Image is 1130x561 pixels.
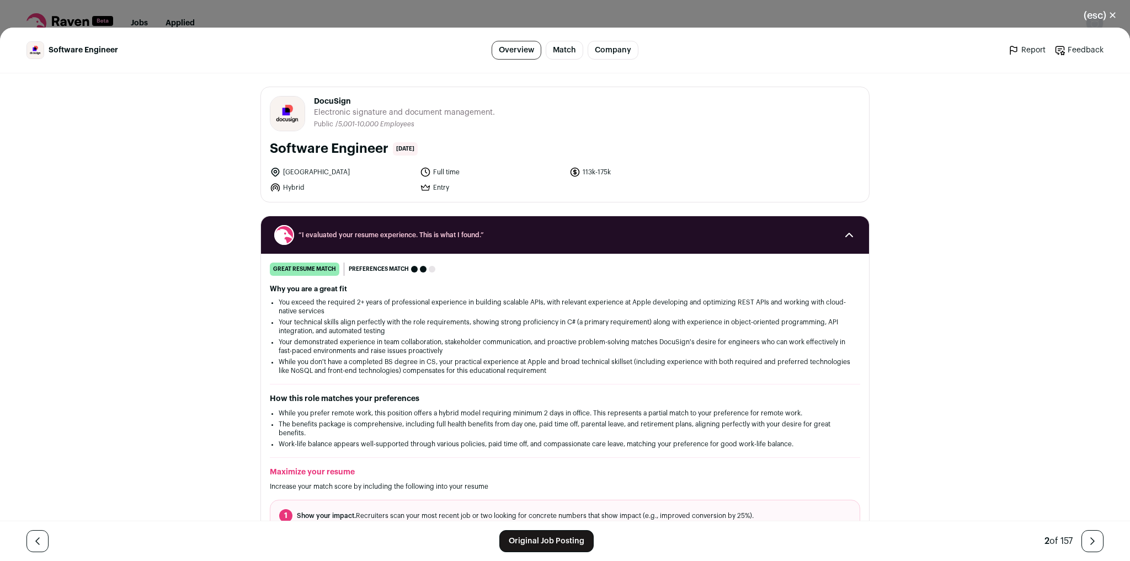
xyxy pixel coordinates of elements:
[279,509,292,522] span: 1
[299,231,831,239] span: “I evaluated your resume experience. This is what I found.”
[270,97,305,131] img: 5c9ef053eb81c193ce6bf4a897614ed5d2dc15d854c0bedb3c9651017f004650.jpg
[279,420,851,437] li: The benefits package is comprehensive, including full health benefits from day one, paid time off...
[499,530,594,552] a: Original Job Posting
[279,357,851,375] li: While you don't have a completed BS degree in CS, your practical experience at Apple and broad te...
[546,41,583,60] a: Match
[270,393,860,404] h2: How this role matches your preferences
[338,121,414,127] span: 5,001-10,000 Employees
[270,182,413,193] li: Hybrid
[270,263,339,276] div: great resume match
[569,167,713,178] li: 113k-175k
[279,298,851,316] li: You exceed the required 2+ years of professional experience in building scalable APIs, with relev...
[349,264,409,275] span: Preferences match
[314,120,335,129] li: Public
[297,511,754,520] span: Recruiters scan your most recent job or two looking for concrete numbers that show impact (e.g., ...
[1070,3,1130,28] button: Close modal
[314,107,495,118] span: Electronic signature and document management.
[279,409,851,418] li: While you prefer remote work, this position offers a hybrid model requiring minimum 2 days in off...
[1044,537,1049,546] span: 2
[420,167,563,178] li: Full time
[297,512,356,519] span: Show your impact.
[335,120,414,129] li: /
[270,167,413,178] li: [GEOGRAPHIC_DATA]
[279,440,851,448] li: Work-life balance appears well-supported through various policies, paid time off, and compassiona...
[49,45,118,56] span: Software Engineer
[279,318,851,335] li: Your technical skills align perfectly with the role requirements, showing strong proficiency in C...
[270,467,860,478] h2: Maximize your resume
[393,142,418,156] span: [DATE]
[27,42,44,58] img: 5c9ef053eb81c193ce6bf4a897614ed5d2dc15d854c0bedb3c9651017f004650.jpg
[1054,45,1104,56] a: Feedback
[420,182,563,193] li: Entry
[279,338,851,355] li: Your demonstrated experience in team collaboration, stakeholder communication, and proactive prob...
[314,96,495,107] span: DocuSign
[270,140,388,158] h1: Software Engineer
[270,482,860,491] p: Increase your match score by including the following into your resume
[492,41,541,60] a: Overview
[588,41,638,60] a: Company
[1008,45,1046,56] a: Report
[270,285,860,293] h2: Why you are a great fit
[1044,535,1073,548] div: of 157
